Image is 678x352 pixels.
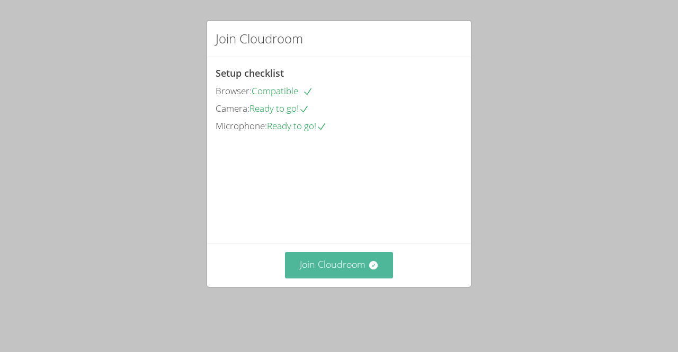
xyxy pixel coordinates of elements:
span: Camera: [216,102,249,114]
span: Compatible [252,85,313,97]
button: Join Cloudroom [285,252,394,278]
span: Ready to go! [267,120,327,132]
span: Browser: [216,85,252,97]
span: Microphone: [216,120,267,132]
span: Setup checklist [216,67,284,79]
h2: Join Cloudroom [216,29,303,48]
span: Ready to go! [249,102,309,114]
